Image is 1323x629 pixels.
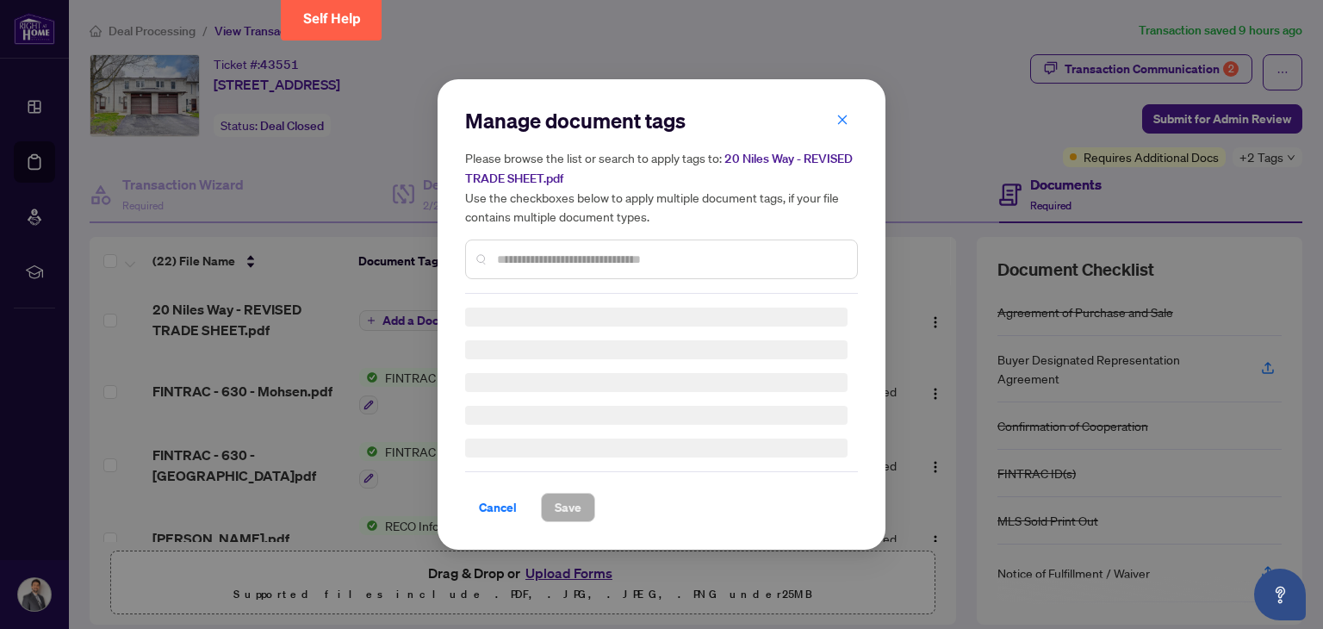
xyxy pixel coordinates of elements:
button: Cancel [465,493,531,522]
span: Cancel [479,494,517,521]
h2: Manage document tags [465,107,858,134]
span: Self Help [303,10,361,27]
button: Save [541,493,595,522]
button: Open asap [1254,569,1306,620]
span: close [836,114,848,126]
h5: Please browse the list or search to apply tags to: Use the checkboxes below to apply multiple doc... [465,148,858,226]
